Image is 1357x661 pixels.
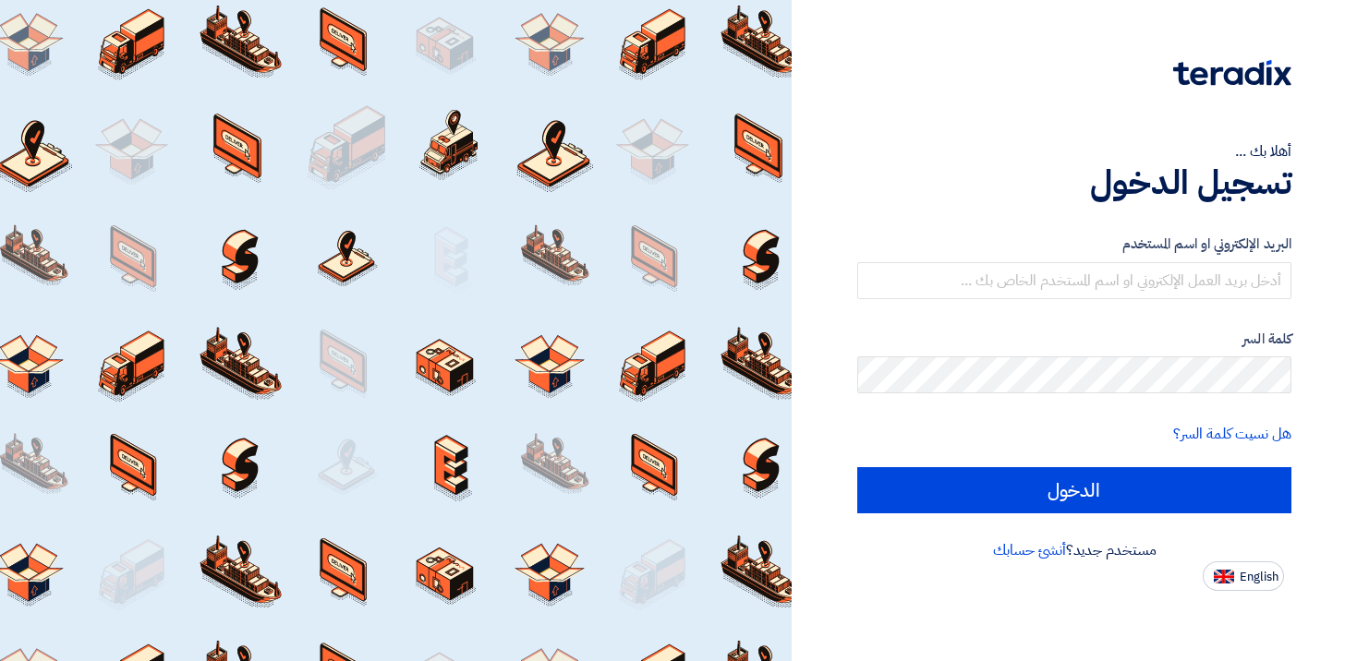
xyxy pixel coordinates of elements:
img: en-US.png [1214,570,1234,583]
img: Teradix logo [1173,60,1291,86]
button: English [1203,561,1284,591]
h1: تسجيل الدخول [857,162,1291,203]
span: English [1240,571,1278,583]
a: أنشئ حسابك [993,539,1066,561]
div: مستخدم جديد؟ [857,539,1291,561]
input: أدخل بريد العمل الإلكتروني او اسم المستخدم الخاص بك ... [857,262,1291,299]
label: كلمة السر [857,329,1291,350]
label: البريد الإلكتروني او اسم المستخدم [857,234,1291,255]
div: أهلا بك ... [857,140,1291,162]
input: الدخول [857,467,1291,513]
a: هل نسيت كلمة السر؟ [1173,423,1291,445]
